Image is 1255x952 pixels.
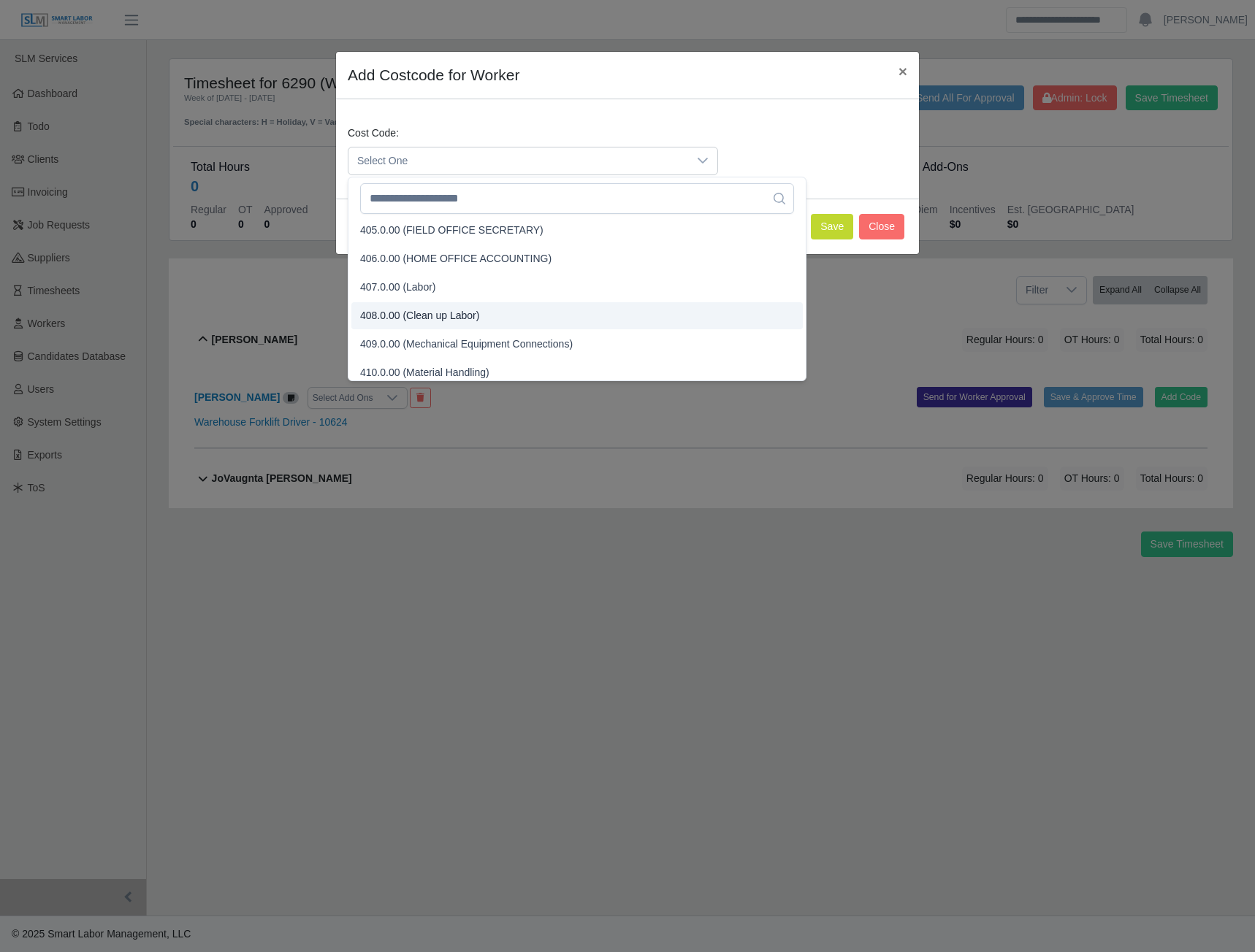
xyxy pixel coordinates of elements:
[811,214,853,239] button: Save
[899,63,907,80] span: ×
[887,52,919,91] button: Close
[351,302,803,329] li: 408.0.00 (Clean up Labor)
[360,223,543,238] span: 405.0.00 (FIELD OFFICE SECRETARY)
[351,359,803,386] li: 410.0.00 (Material Handling)
[360,280,436,295] span: 407.0.00 (Labor)
[360,308,479,323] span: 408.0.00 (Clean up Labor)
[360,251,552,266] span: 406.0.00 (HOME OFFICE ACCOUNTING)
[360,337,573,352] span: 409.0.00 (Mechanical Equipment Connections)
[348,147,688,174] span: Select One
[859,214,904,239] button: Close
[360,365,489,380] span: 410.0.00 (Material Handling)
[348,126,399,141] label: Cost Code:
[351,217,803,244] li: 405.0.00 (FIELD OFFICE SECRETARY)
[351,245,803,272] li: 406.0.00 (HOME OFFICE ACCOUNTING)
[351,331,803,358] li: 409.0.00 (Mechanical Equipment Connections)
[348,64,519,87] h4: Add Costcode for Worker
[351,274,803,301] li: 407.0.00 (Labor)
